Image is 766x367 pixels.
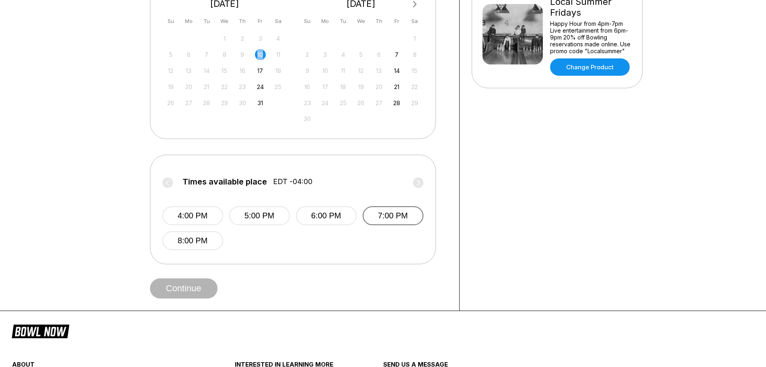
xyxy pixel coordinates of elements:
div: Th [237,16,248,27]
button: 7:00 PM [363,206,423,225]
div: Not available Thursday, November 13th, 2025 [374,65,384,76]
div: Not available Tuesday, November 18th, 2025 [338,81,349,92]
button: 6:00 PM [296,206,357,225]
div: Choose Friday, November 7th, 2025 [391,49,402,60]
div: Not available Thursday, October 9th, 2025 [237,49,248,60]
div: Not available Tuesday, October 21st, 2025 [201,81,212,92]
div: Choose Friday, October 24th, 2025 [255,81,266,92]
div: Choose Friday, November 14th, 2025 [391,65,402,76]
div: We [355,16,366,27]
div: Not available Tuesday, October 7th, 2025 [201,49,212,60]
div: Not available Thursday, October 2nd, 2025 [237,33,248,44]
div: Not available Tuesday, November 4th, 2025 [338,49,349,60]
div: Not available Sunday, November 23rd, 2025 [302,97,313,108]
div: Not available Saturday, November 8th, 2025 [409,49,420,60]
span: Times available place [183,177,267,186]
div: Not available Sunday, October 26th, 2025 [165,97,176,108]
div: Not available Saturday, November 15th, 2025 [409,65,420,76]
div: Not available Saturday, October 18th, 2025 [273,65,283,76]
div: Not available Sunday, November 30th, 2025 [302,113,313,124]
div: Not available Wednesday, November 12th, 2025 [355,65,366,76]
div: month 2025-11 [301,32,421,124]
div: Happy Hour from 4pm-7pm Live entertainment from 6pm-9pm 20% off Bowling reservations made online.... [550,20,632,54]
div: Not available Wednesday, November 5th, 2025 [355,49,366,60]
a: Change Product [550,58,630,76]
div: Fr [255,16,266,27]
div: Not available Sunday, November 2nd, 2025 [302,49,313,60]
div: Choose Friday, November 21st, 2025 [391,81,402,92]
div: Not available Monday, October 13th, 2025 [183,65,194,76]
div: Not available Saturday, October 4th, 2025 [273,33,283,44]
div: Not available Wednesday, November 26th, 2025 [355,97,366,108]
div: Not available Thursday, November 27th, 2025 [374,97,384,108]
div: Not available Wednesday, October 15th, 2025 [219,65,230,76]
div: Not available Monday, November 3rd, 2025 [320,49,331,60]
button: 8:00 PM [162,231,223,250]
div: Not available Thursday, November 6th, 2025 [374,49,384,60]
div: Not available Wednesday, October 29th, 2025 [219,97,230,108]
div: Sa [409,16,420,27]
div: Not available Thursday, November 20th, 2025 [374,81,384,92]
div: Not available Wednesday, October 1st, 2025 [219,33,230,44]
div: Not available Tuesday, October 14th, 2025 [201,65,212,76]
div: Not available Monday, October 27th, 2025 [183,97,194,108]
div: Not available Thursday, October 16th, 2025 [237,65,248,76]
div: Not available Monday, November 17th, 2025 [320,81,331,92]
div: Choose Friday, October 17th, 2025 [255,65,266,76]
div: Mo [183,16,194,27]
div: Not available Thursday, October 23rd, 2025 [237,81,248,92]
button: 4:00 PM [162,206,223,225]
div: Choose Friday, October 31st, 2025 [255,97,266,108]
div: Not available Wednesday, November 19th, 2025 [355,81,366,92]
div: Not available Saturday, November 22nd, 2025 [409,81,420,92]
div: Su [165,16,176,27]
div: month 2025-10 [164,32,285,108]
div: Not available Monday, November 24th, 2025 [320,97,331,108]
span: EDT -04:00 [273,177,312,186]
div: Not available Saturday, November 29th, 2025 [409,97,420,108]
div: Not available Monday, November 10th, 2025 [320,65,331,76]
div: Not available Monday, October 6th, 2025 [183,49,194,60]
div: We [219,16,230,27]
div: Not available Tuesday, November 11th, 2025 [338,65,349,76]
div: Not available Monday, October 20th, 2025 [183,81,194,92]
div: Su [302,16,313,27]
div: Choose Friday, October 10th, 2025 [255,49,266,60]
div: Sa [273,16,283,27]
div: Mo [320,16,331,27]
div: Not available Wednesday, October 22nd, 2025 [219,81,230,92]
div: Not available Sunday, November 16th, 2025 [302,81,313,92]
div: Not available Sunday, November 9th, 2025 [302,65,313,76]
div: Not available Tuesday, October 28th, 2025 [201,97,212,108]
div: Not available Sunday, October 5th, 2025 [165,49,176,60]
div: Tu [201,16,212,27]
div: Not available Sunday, October 19th, 2025 [165,81,176,92]
div: Fr [391,16,402,27]
div: Not available Sunday, October 12th, 2025 [165,65,176,76]
div: Choose Friday, November 28th, 2025 [391,97,402,108]
div: Not available Saturday, October 11th, 2025 [273,49,283,60]
div: Th [374,16,384,27]
div: Not available Tuesday, November 25th, 2025 [338,97,349,108]
div: Not available Friday, October 3rd, 2025 [255,33,266,44]
div: Not available Saturday, October 25th, 2025 [273,81,283,92]
div: Not available Thursday, October 30th, 2025 [237,97,248,108]
img: Local Summer Fridays [483,4,543,64]
div: Tu [338,16,349,27]
div: Not available Saturday, November 1st, 2025 [409,33,420,44]
button: 5:00 PM [229,206,290,225]
div: Not available Wednesday, October 8th, 2025 [219,49,230,60]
